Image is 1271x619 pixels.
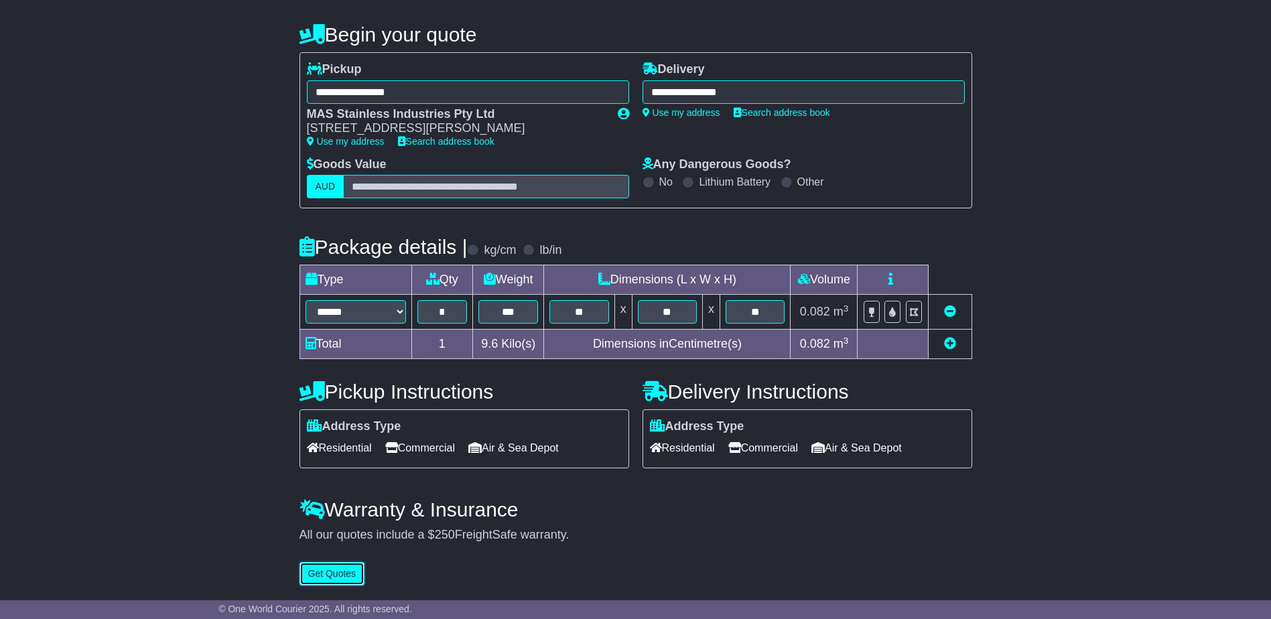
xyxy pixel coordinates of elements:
[307,121,604,136] div: [STREET_ADDRESS][PERSON_NAME]
[299,265,411,295] td: Type
[811,437,902,458] span: Air & Sea Depot
[544,265,791,295] td: Dimensions (L x W x H)
[473,265,544,295] td: Weight
[643,157,791,172] label: Any Dangerous Goods?
[481,337,498,350] span: 9.6
[833,305,849,318] span: m
[833,337,849,350] span: m
[218,604,412,614] span: © One World Courier 2025. All rights reserved.
[614,295,632,330] td: x
[473,330,544,359] td: Kilo(s)
[307,157,387,172] label: Goods Value
[307,107,604,122] div: MAS Stainless Industries Pty Ltd
[307,419,401,434] label: Address Type
[299,330,411,359] td: Total
[797,176,824,188] label: Other
[944,337,956,350] a: Add new item
[944,305,956,318] a: Remove this item
[299,381,629,403] h4: Pickup Instructions
[844,303,849,314] sup: 3
[299,528,972,543] div: All our quotes include a $ FreightSafe warranty.
[385,437,455,458] span: Commercial
[299,23,972,46] h4: Begin your quote
[791,265,858,295] td: Volume
[650,437,715,458] span: Residential
[435,528,455,541] span: 250
[411,265,473,295] td: Qty
[299,498,972,521] h4: Warranty & Insurance
[484,243,516,258] label: kg/cm
[844,336,849,346] sup: 3
[734,107,830,118] a: Search address book
[307,175,344,198] label: AUD
[699,176,771,188] label: Lithium Battery
[411,330,473,359] td: 1
[398,136,494,147] a: Search address book
[643,381,972,403] h4: Delivery Instructions
[703,295,720,330] td: x
[307,136,385,147] a: Use my address
[299,236,468,258] h4: Package details |
[539,243,561,258] label: lb/in
[468,437,559,458] span: Air & Sea Depot
[800,305,830,318] span: 0.082
[728,437,798,458] span: Commercial
[299,562,365,586] button: Get Quotes
[643,107,720,118] a: Use my address
[800,337,830,350] span: 0.082
[650,419,744,434] label: Address Type
[544,330,791,359] td: Dimensions in Centimetre(s)
[659,176,673,188] label: No
[643,62,705,77] label: Delivery
[307,437,372,458] span: Residential
[307,62,362,77] label: Pickup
